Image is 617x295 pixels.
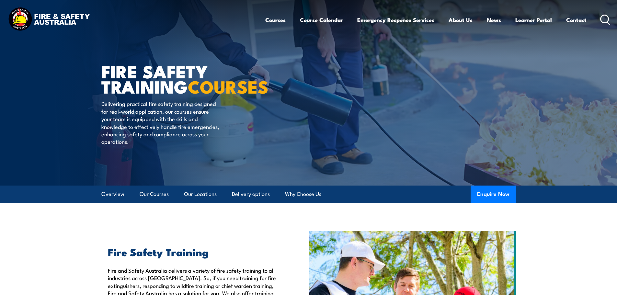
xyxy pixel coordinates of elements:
[566,11,587,28] a: Contact
[285,186,321,203] a: Why Choose Us
[471,186,516,203] button: Enquire Now
[184,186,217,203] a: Our Locations
[265,11,286,28] a: Courses
[232,186,270,203] a: Delivery options
[300,11,343,28] a: Course Calendar
[487,11,501,28] a: News
[188,73,269,99] strong: COURSES
[515,11,552,28] a: Learner Portal
[449,11,473,28] a: About Us
[101,100,220,145] p: Delivering practical fire safety training designed for real-world application, our courses ensure...
[101,63,261,94] h1: FIRE SAFETY TRAINING
[357,11,434,28] a: Emergency Response Services
[140,186,169,203] a: Our Courses
[101,186,124,203] a: Overview
[108,247,279,256] h2: Fire Safety Training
